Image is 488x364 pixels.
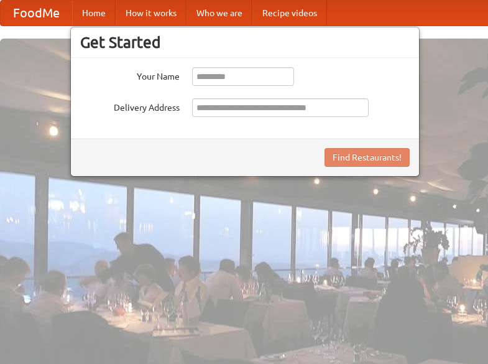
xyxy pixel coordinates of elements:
[186,1,252,26] a: Who we are
[80,33,410,52] h3: Get Started
[72,1,116,26] a: Home
[80,67,180,83] label: Your Name
[252,1,327,26] a: Recipe videos
[1,1,72,26] a: FoodMe
[80,98,180,114] label: Delivery Address
[116,1,186,26] a: How it works
[325,148,410,167] button: Find Restaurants!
